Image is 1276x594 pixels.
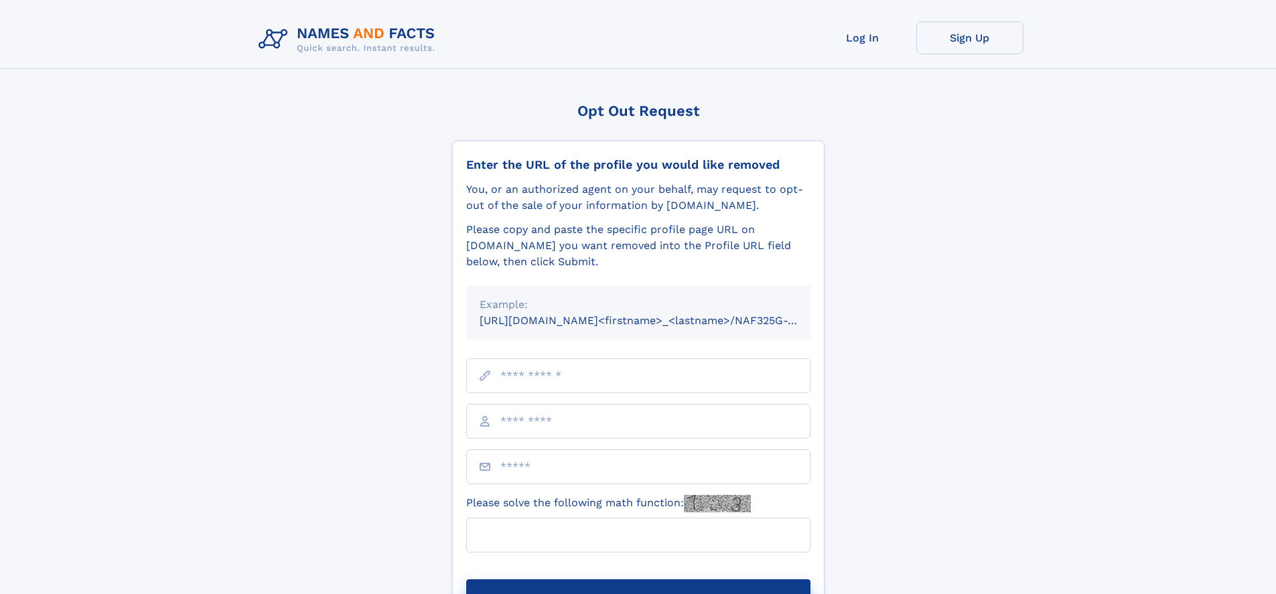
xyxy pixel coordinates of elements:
[466,157,810,172] div: Enter the URL of the profile you would like removed
[253,21,446,58] img: Logo Names and Facts
[480,297,797,313] div: Example:
[916,21,1023,54] a: Sign Up
[466,222,810,270] div: Please copy and paste the specific profile page URL on [DOMAIN_NAME] you want removed into the Pr...
[466,495,751,512] label: Please solve the following math function:
[466,181,810,214] div: You, or an authorized agent on your behalf, may request to opt-out of the sale of your informatio...
[480,314,836,327] small: [URL][DOMAIN_NAME]<firstname>_<lastname>/NAF325G-xxxxxxxx
[452,102,825,119] div: Opt Out Request
[809,21,916,54] a: Log In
